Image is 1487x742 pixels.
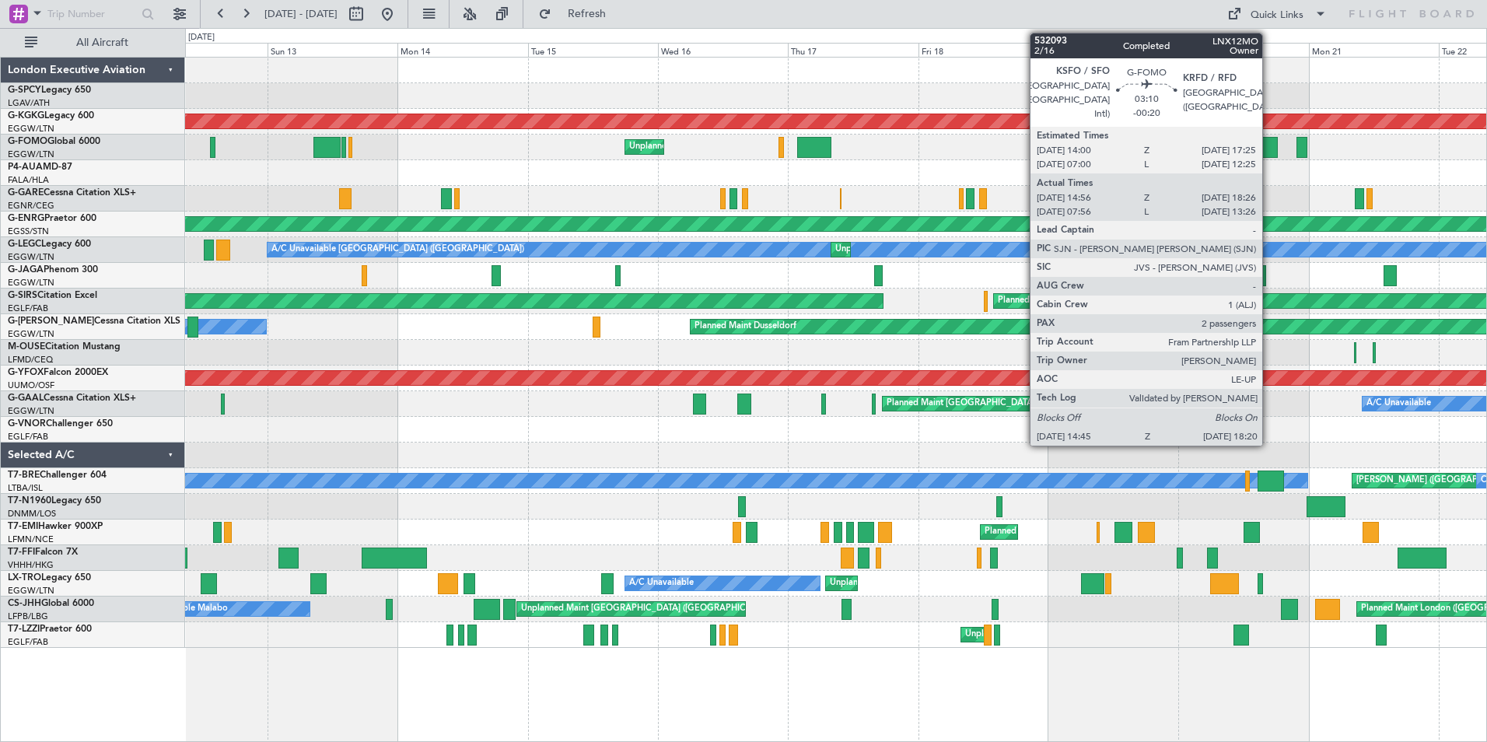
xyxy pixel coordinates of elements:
[788,43,918,57] div: Thu 17
[531,2,625,26] button: Refresh
[264,7,338,21] span: [DATE] - [DATE]
[8,599,94,608] a: CS-JHHGlobal 6000
[8,636,48,648] a: EGLF/FAB
[8,188,136,198] a: G-GARECessna Citation XLS+
[8,200,54,212] a: EGNR/CEG
[1219,2,1335,26] button: Quick Links
[8,137,47,146] span: G-FOMO
[8,303,48,314] a: EGLF/FAB
[47,2,137,26] input: Trip Number
[1251,8,1303,23] div: Quick Links
[8,291,37,300] span: G-SIRS
[965,623,1221,646] div: Unplanned Maint [GEOGRAPHIC_DATA] ([GEOGRAPHIC_DATA])
[8,573,91,583] a: LX-TROLegacy 650
[8,394,44,403] span: G-GAAL
[8,214,44,223] span: G-ENRG
[40,37,164,48] span: All Aircraft
[830,572,943,595] div: Unplanned Maint Dusseldorf
[528,43,658,57] div: Tue 15
[8,226,49,237] a: EGSS/STN
[8,317,94,326] span: G-[PERSON_NAME]
[8,265,44,275] span: G-JAGA
[835,238,1091,261] div: Unplanned Maint [GEOGRAPHIC_DATA] ([GEOGRAPHIC_DATA])
[8,251,54,263] a: EGGW/LTN
[188,31,215,44] div: [DATE]
[8,431,48,443] a: EGLF/FAB
[629,572,694,595] div: A/C Unavailable
[8,277,54,289] a: EGGW/LTN
[17,30,169,55] button: All Aircraft
[8,317,180,326] a: G-[PERSON_NAME]Cessna Citation XLS
[1309,43,1439,57] div: Mon 21
[8,291,97,300] a: G-SIRSCitation Excel
[8,482,43,494] a: LTBA/ISL
[138,43,268,57] div: Sat 12
[8,137,100,146] a: G-FOMOGlobal 6000
[8,342,45,352] span: M-OUSE
[8,625,40,634] span: T7-LZZI
[8,394,136,403] a: G-GAALCessna Citation XLS+
[8,508,56,520] a: DNMM/LOS
[629,135,840,159] div: Unplanned Maint [US_STATE] ([GEOGRAPHIC_DATA])
[8,188,44,198] span: G-GARE
[8,240,91,249] a: G-LEGCLegacy 600
[8,548,35,557] span: T7-FFI
[8,265,98,275] a: G-JAGAPhenom 300
[8,419,113,429] a: G-VNORChallenger 650
[8,534,54,545] a: LFMN/NCE
[8,86,41,95] span: G-SPCY
[8,585,54,597] a: EGGW/LTN
[658,43,788,57] div: Wed 16
[8,419,46,429] span: G-VNOR
[8,174,49,186] a: FALA/HLA
[887,392,1132,415] div: Planned Maint [GEOGRAPHIC_DATA] ([GEOGRAPHIC_DATA])
[918,43,1048,57] div: Fri 18
[1048,43,1178,57] div: Sat 19
[8,328,54,340] a: EGGW/LTN
[8,214,96,223] a: G-ENRGPraetor 600
[397,43,527,57] div: Mon 14
[8,163,72,172] a: P4-AUAMD-87
[8,573,41,583] span: LX-TRO
[8,123,54,135] a: EGGW/LTN
[8,240,41,249] span: G-LEGC
[985,520,1114,544] div: Planned Maint [PERSON_NAME]
[8,97,50,109] a: LGAV/ATH
[8,405,54,417] a: EGGW/LTN
[8,599,41,608] span: CS-JHH
[8,354,53,366] a: LFMD/CEQ
[8,471,40,480] span: T7-BRE
[1178,43,1308,57] div: Sun 20
[8,496,51,506] span: T7-N1960
[8,342,121,352] a: M-OUSECitation Mustang
[8,559,54,571] a: VHHH/HKG
[8,625,92,634] a: T7-LZZIPraetor 600
[521,597,777,621] div: Unplanned Maint [GEOGRAPHIC_DATA] ([GEOGRAPHIC_DATA])
[8,522,38,531] span: T7-EMI
[271,238,524,261] div: A/C Unavailable [GEOGRAPHIC_DATA] ([GEOGRAPHIC_DATA])
[695,315,796,338] div: Planned Maint Dusseldorf
[8,471,107,480] a: T7-BREChallenger 604
[268,43,397,57] div: Sun 13
[8,163,43,172] span: P4-AUA
[8,496,101,506] a: T7-N1960Legacy 650
[998,289,1182,313] div: Planned Maint Oxford ([GEOGRAPHIC_DATA])
[8,111,44,121] span: G-KGKG
[8,368,108,377] a: G-YFOXFalcon 2000EX
[1366,392,1431,415] div: A/C Unavailable
[8,86,91,95] a: G-SPCYLegacy 650
[8,522,103,531] a: T7-EMIHawker 900XP
[8,611,48,622] a: LFPB/LBG
[8,368,44,377] span: G-YFOX
[8,149,54,160] a: EGGW/LTN
[555,9,620,19] span: Refresh
[8,111,94,121] a: G-KGKGLegacy 600
[8,380,54,391] a: UUMO/OSF
[8,548,78,557] a: T7-FFIFalcon 7X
